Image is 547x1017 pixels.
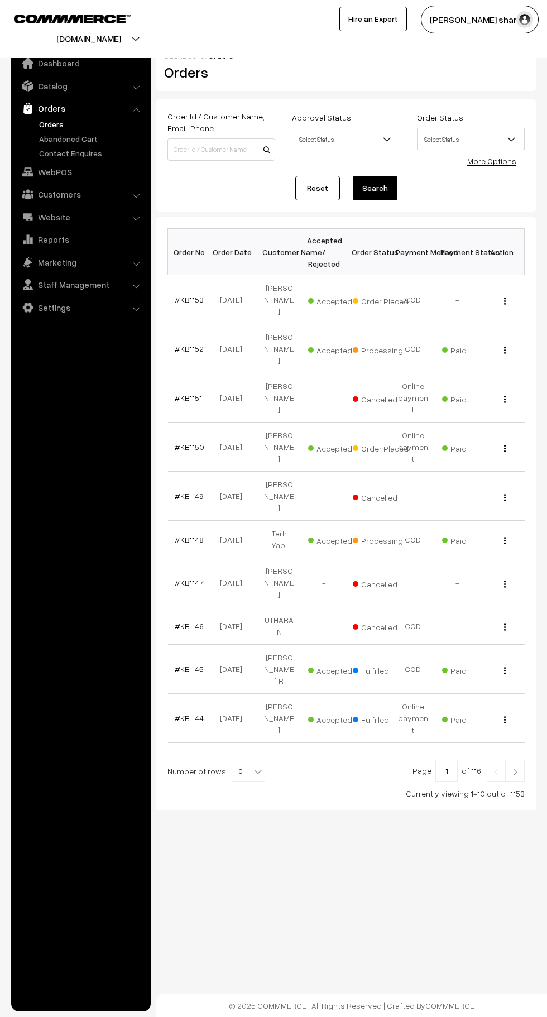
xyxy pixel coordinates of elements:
[353,440,409,454] span: Order Placed
[353,342,409,356] span: Processing
[167,138,275,161] input: Order Id / Customer Name / Customer Email / Customer Phone
[14,298,147,318] a: Settings
[504,445,506,452] img: Menu
[212,521,257,558] td: [DATE]
[257,472,301,521] td: [PERSON_NAME]
[257,423,301,472] td: [PERSON_NAME]
[257,373,301,423] td: [PERSON_NAME]
[339,7,407,31] a: Hire an Expert
[391,645,435,694] td: COD
[504,716,506,723] img: Menu
[480,229,525,275] th: Action
[308,342,364,356] span: Accepted
[504,396,506,403] img: Menu
[14,76,147,96] a: Catalog
[301,373,346,423] td: -
[36,133,147,145] a: Abandoned Cart
[212,607,257,645] td: [DATE]
[353,618,409,633] span: Cancelled
[391,324,435,373] td: COD
[421,6,539,33] button: [PERSON_NAME] sharm…
[442,342,498,356] span: Paid
[156,994,547,1017] footer: © 2025 COMMMERCE | All Rights Reserved | Crafted By
[232,760,265,782] span: 10
[391,521,435,558] td: COD
[167,111,275,134] label: Order Id / Customer Name, Email, Phone
[391,607,435,645] td: COD
[346,229,391,275] th: Order Status
[391,229,435,275] th: Payment Method
[435,607,480,645] td: -
[175,621,204,631] a: #KB1146
[232,760,265,783] span: 10
[212,472,257,521] td: [DATE]
[212,423,257,472] td: [DATE]
[435,275,480,324] td: -
[212,694,257,743] td: [DATE]
[504,667,506,674] img: Menu
[391,694,435,743] td: Online payment
[353,292,409,307] span: Order Placed
[301,558,346,607] td: -
[353,711,409,726] span: Fulfilled
[442,391,498,405] span: Paid
[257,324,301,373] td: [PERSON_NAME]
[301,229,346,275] th: Accepted / Rejected
[504,298,506,305] img: Menu
[212,229,257,275] th: Order Date
[301,607,346,645] td: -
[418,129,524,149] span: Select Status
[167,788,525,799] div: Currently viewing 1-10 out of 1153
[14,11,112,25] a: COMMMERCE
[212,645,257,694] td: [DATE]
[308,292,364,307] span: Accepted
[257,229,301,275] th: Customer Name
[212,373,257,423] td: [DATE]
[353,575,409,590] span: Cancelled
[14,162,147,182] a: WebPOS
[462,766,481,775] span: of 116
[435,229,480,275] th: Payment Status
[510,769,520,775] img: Right
[257,558,301,607] td: [PERSON_NAME]
[14,184,147,204] a: Customers
[17,25,160,52] button: [DOMAIN_NAME]
[491,769,501,775] img: Left
[504,494,506,501] img: Menu
[257,607,301,645] td: UTHARA N
[212,558,257,607] td: [DATE]
[442,440,498,454] span: Paid
[175,344,204,353] a: #KB1152
[36,147,147,159] a: Contact Enquires
[168,229,213,275] th: Order No
[353,532,409,546] span: Processing
[175,393,202,402] a: #KB1151
[504,347,506,354] img: Menu
[292,128,400,150] span: Select Status
[175,664,204,674] a: #KB1145
[175,713,204,723] a: #KB1144
[175,442,204,452] a: #KB1150
[292,129,399,149] span: Select Status
[14,15,131,23] img: COMMMERCE
[442,711,498,726] span: Paid
[417,112,463,123] label: Order Status
[391,373,435,423] td: Online payment
[435,558,480,607] td: -
[14,53,147,73] a: Dashboard
[516,11,533,28] img: user
[417,128,525,150] span: Select Status
[175,295,204,304] a: #KB1153
[391,423,435,472] td: Online payment
[14,229,147,250] a: Reports
[442,532,498,546] span: Paid
[14,98,147,118] a: Orders
[308,662,364,677] span: Accepted
[308,532,364,546] span: Accepted
[257,645,301,694] td: [PERSON_NAME] R
[175,491,204,501] a: #KB1149
[442,662,498,677] span: Paid
[257,521,301,558] td: Tarh Yapi
[412,766,431,775] span: Page
[467,156,516,166] a: More Options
